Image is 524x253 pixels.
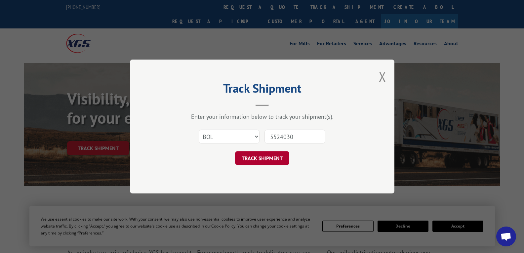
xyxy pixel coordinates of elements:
[496,227,516,246] div: Open chat
[379,68,386,85] button: Close modal
[235,151,289,165] button: TRACK SHIPMENT
[163,113,361,120] div: Enter your information below to track your shipment(s).
[163,84,361,96] h2: Track Shipment
[264,130,325,144] input: Number(s)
